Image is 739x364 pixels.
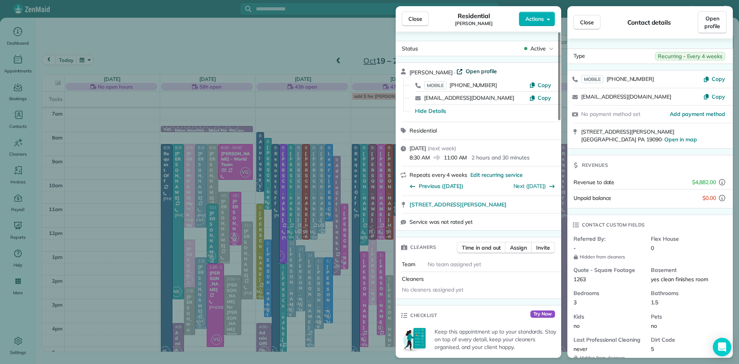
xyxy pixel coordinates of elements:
[510,244,527,252] span: Assign
[651,289,722,297] span: Bathrooms
[581,75,654,83] a: MOBILE[PHONE_NUMBER]
[424,81,497,89] a: MOBILE[PHONE_NUMBER]
[607,75,654,82] span: [PHONE_NUMBER]
[664,136,697,143] a: Open in map
[573,322,580,329] span: no
[582,161,608,169] span: Revenues
[525,15,544,23] span: Actions
[651,336,722,344] span: Dirt Code
[582,221,645,229] span: Contact custom fields
[415,107,446,115] button: Hide Details
[531,242,555,253] button: Invite
[402,261,415,268] span: Team
[573,313,645,320] span: Kids
[573,194,611,202] span: Unpaid balance
[410,145,426,152] span: [DATE]
[538,94,551,101] span: Copy
[651,346,654,352] span: 5
[573,245,576,252] span: -
[410,154,430,161] span: 8:30 AM
[536,244,550,252] span: Invite
[573,355,645,361] span: Hidden from cleaners
[530,45,546,52] span: Active
[455,20,493,27] span: [PERSON_NAME]
[581,111,640,117] span: No payment method set
[573,179,614,186] span: Revenue to date
[410,201,507,208] span: [STREET_ADDRESS][PERSON_NAME]
[410,182,463,190] button: Previous ([DATE])
[458,11,490,20] span: Residential
[453,69,457,75] span: ·
[651,266,722,274] span: Basement
[410,201,557,208] a: [STREET_ADDRESS][PERSON_NAME]
[703,75,725,83] button: Copy
[424,81,446,89] span: MOBILE
[573,52,585,60] span: Type
[435,328,557,351] p: Keep this appointment up to your standards. Stay on top of every detail, keep your cleaners organ...
[698,11,727,34] a: Open profile
[450,82,497,89] span: [PHONE_NUMBER]
[466,67,497,75] span: Open profile
[713,338,731,356] div: Open Intercom Messenger
[651,322,657,329] span: no
[410,218,473,226] span: Service was not rated yet
[573,299,577,306] span: 3
[670,110,725,118] a: Add payment method
[410,127,437,134] span: Residential
[410,69,453,76] span: [PERSON_NAME]
[419,182,463,190] span: Previous ([DATE])
[530,310,555,318] span: Try Now
[712,75,725,82] span: Copy
[402,286,463,293] span: No cleaners assigned yet
[651,276,708,283] span: yes clean finishes room
[529,81,551,89] button: Copy
[627,18,671,27] span: Contact details
[410,171,467,178] span: Repeats every 4 weeks
[580,18,594,26] span: Close
[651,299,658,306] span: 1.5
[702,194,716,202] span: $0.00
[505,242,532,253] button: Assign
[651,245,654,252] span: 0
[655,52,725,60] span: Recurring - Every 4 weeks
[428,145,456,152] span: ( next week )
[424,94,514,101] a: [EMAIL_ADDRESS][DOMAIN_NAME]
[573,235,645,243] span: Referred By:
[651,313,722,320] span: Pets
[581,128,697,143] span: [STREET_ADDRESS][PERSON_NAME] [GEOGRAPHIC_DATA] PA 19090 ·
[692,178,716,186] span: $4,882.00
[410,312,437,319] span: Checklist
[402,275,424,282] span: Cleaners
[704,15,720,30] span: Open profile
[573,254,645,260] span: Hidden from cleaners
[513,182,555,190] button: Next ([DATE])
[573,276,586,283] span: 1263
[573,346,587,352] span: never
[538,82,551,89] span: Copy
[703,93,725,101] button: Copy
[573,289,645,297] span: Bedrooms
[651,235,722,243] span: Flex House
[456,67,497,75] a: Open profile
[573,15,600,30] button: Close
[712,93,725,100] span: Copy
[573,266,645,274] span: Quote - Square Footage
[529,94,551,102] button: Copy
[457,242,506,253] button: Time in and out
[428,261,481,268] span: No team assigned yet
[402,12,429,26] button: Close
[408,15,422,23] span: Close
[513,183,546,190] a: Next ([DATE])
[581,75,604,83] span: MOBILE
[402,45,418,52] span: Status
[581,93,671,100] a: [EMAIL_ADDRESS][DOMAIN_NAME]
[462,244,501,252] span: Time in and out
[410,243,436,251] span: Cleaners
[444,154,467,161] span: 11:00 AM
[573,336,645,344] span: Last Professional Cleaning
[471,154,529,161] p: 2 hours and 30 minutes
[470,171,523,179] span: Edit recurring service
